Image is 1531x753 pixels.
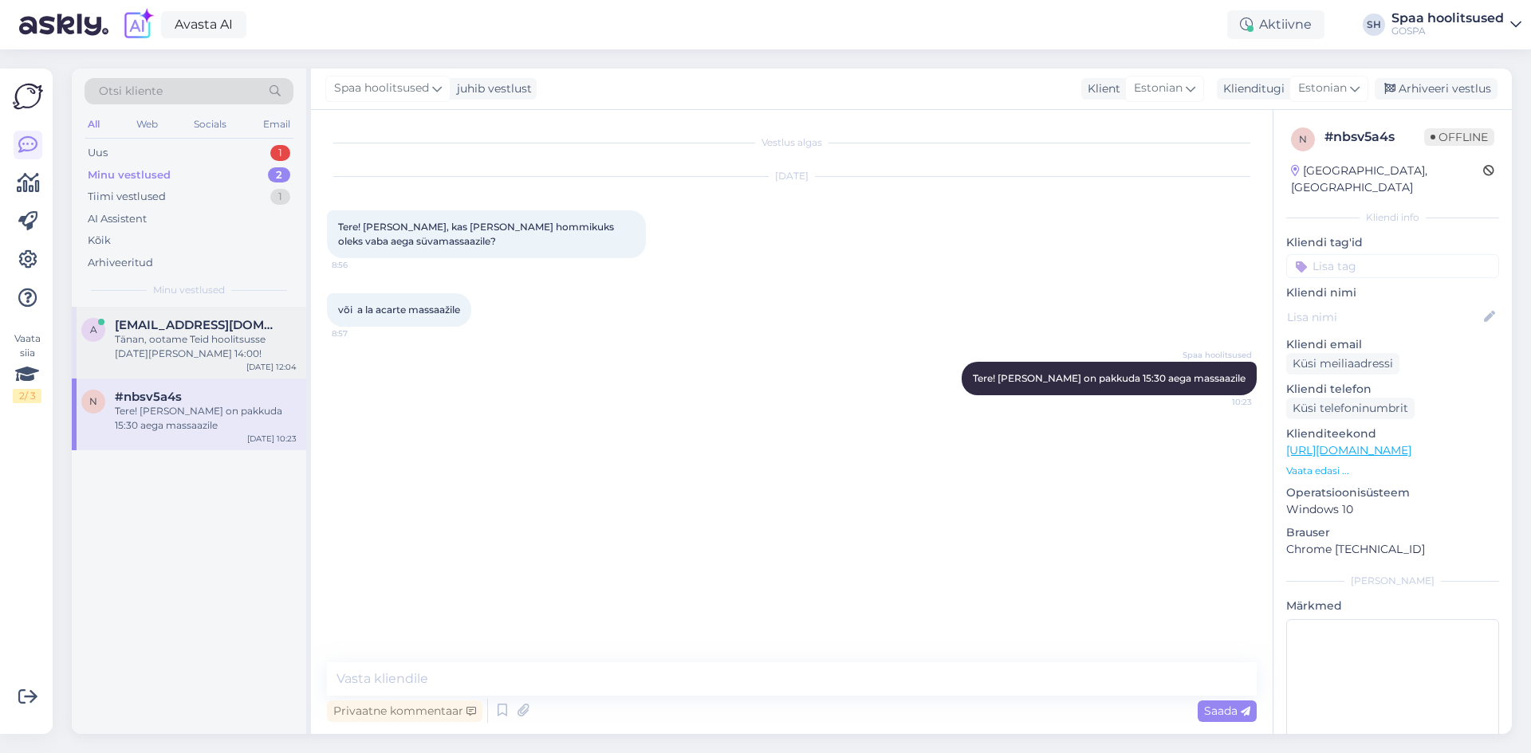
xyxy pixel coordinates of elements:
[1375,78,1498,100] div: Arhiveeri vestlus
[1227,10,1324,39] div: Aktiivne
[268,167,290,183] div: 2
[13,81,43,112] img: Askly Logo
[1391,12,1521,37] a: Spaa hoolitsusedGOSPA
[1286,336,1499,353] p: Kliendi email
[1286,254,1499,278] input: Lisa tag
[270,145,290,161] div: 1
[1286,484,1499,501] p: Operatsioonisüsteem
[1424,128,1494,146] span: Offline
[1286,524,1499,541] p: Brauser
[1081,80,1120,97] div: Klient
[973,372,1246,384] span: Tere! [PERSON_NAME] on pakkuda 15:30 aega massaazile
[88,255,153,271] div: Arhiveeritud
[1286,284,1499,301] p: Kliendi nimi
[89,395,97,407] span: n
[1324,127,1424,147] div: # nbsv5a4s
[90,324,97,335] span: a
[115,404,297,433] div: Tere! [PERSON_NAME] on pakkuda 15:30 aega massaazile
[338,304,460,316] span: või a la acarte massaažile
[1363,14,1385,36] div: SH
[1204,704,1250,718] span: Saada
[1217,80,1285,97] div: Klienditugi
[247,433,297,445] div: [DATE] 10:23
[1286,398,1415,419] div: Küsi telefoninumbrit
[115,318,281,332] span: anu.viljaste@gmail.com
[1192,396,1252,408] span: 10:23
[1286,353,1399,375] div: Küsi meiliaadressi
[327,135,1257,150] div: Vestlus algas
[260,114,293,135] div: Email
[1291,163,1483,196] div: [GEOGRAPHIC_DATA], [GEOGRAPHIC_DATA]
[334,80,429,97] span: Spaa hoolitsused
[1286,443,1411,457] a: [URL][DOMAIN_NAME]
[1298,80,1347,97] span: Estonian
[88,211,147,227] div: AI Assistent
[1134,80,1183,97] span: Estonian
[1286,464,1499,478] p: Vaata edasi ...
[1286,541,1499,558] p: Chrome [TECHNICAL_ID]
[1299,133,1307,145] span: n
[88,145,108,161] div: Uus
[1287,308,1481,326] input: Lisa nimi
[153,283,225,297] span: Minu vestlused
[99,83,163,100] span: Otsi kliente
[1286,210,1499,225] div: Kliendi info
[1286,426,1499,442] p: Klienditeekond
[133,114,161,135] div: Web
[88,189,166,205] div: Tiimi vestlused
[270,189,290,205] div: 1
[191,114,230,135] div: Socials
[121,8,155,41] img: explore-ai
[1286,574,1499,588] div: [PERSON_NAME]
[88,233,111,249] div: Kõik
[246,361,297,373] div: [DATE] 12:04
[1391,25,1504,37] div: GOSPA
[1286,381,1499,398] p: Kliendi telefon
[332,259,392,271] span: 8:56
[1286,598,1499,614] p: Märkmed
[161,11,246,38] a: Avasta AI
[1391,12,1504,25] div: Spaa hoolitsused
[1286,501,1499,518] p: Windows 10
[1183,349,1252,361] span: Spaa hoolitsused
[332,327,392,339] span: 8:57
[338,221,616,247] span: Tere! [PERSON_NAME], kas [PERSON_NAME] hommikuks oleks vaba aega süvamassaazile?
[13,331,41,403] div: Vaata siia
[327,700,482,722] div: Privaatne kommentaar
[88,167,171,183] div: Minu vestlused
[451,80,532,97] div: juhib vestlust
[13,389,41,403] div: 2 / 3
[85,114,103,135] div: All
[115,390,182,404] span: #nbsv5a4s
[1286,234,1499,251] p: Kliendi tag'id
[327,169,1257,183] div: [DATE]
[115,332,297,361] div: Tänan, ootame Teid hoolitsusse [DATE][PERSON_NAME] 14:00!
